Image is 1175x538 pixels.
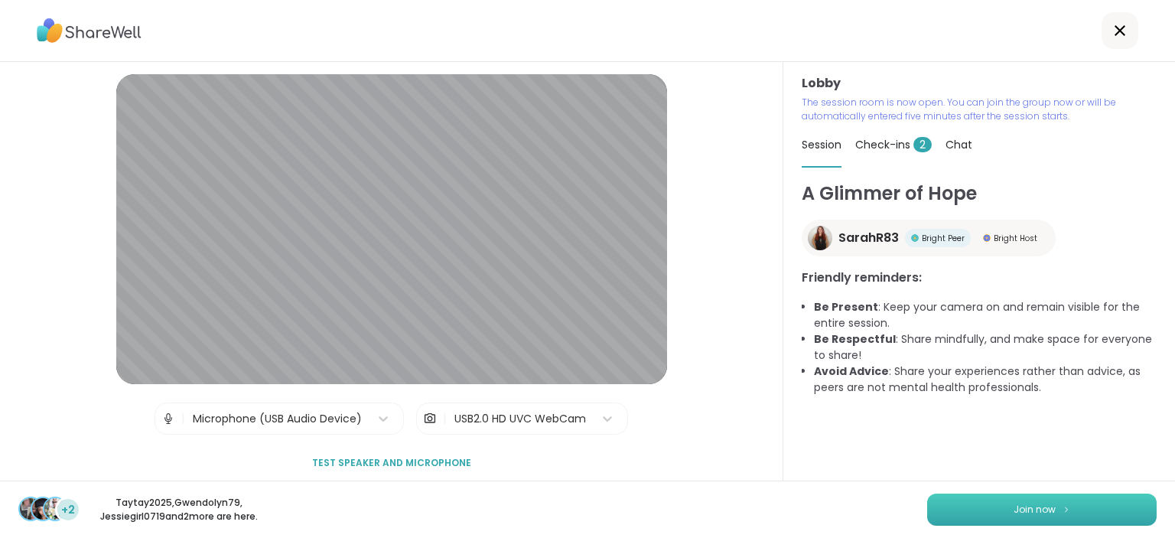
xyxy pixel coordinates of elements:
[983,234,991,242] img: Bright Host
[802,180,1157,207] h1: A Glimmer of Hope
[802,269,1157,287] h3: Friendly reminders:
[855,137,932,152] span: Check-ins
[61,502,75,518] span: +2
[814,331,1157,364] li: : Share mindfully, and make space for everyone to share!
[922,233,965,244] span: Bright Peer
[994,233,1037,244] span: Bright Host
[814,299,1157,331] li: : Keep your camera on and remain visible for the entire session.
[37,13,142,48] img: ShareWell Logo
[312,456,471,470] span: Test speaker and microphone
[32,498,54,520] img: Gwendolyn79
[946,137,972,152] span: Chat
[161,403,175,434] img: Microphone
[814,364,889,379] b: Avoid Advice
[838,229,899,247] span: SarahR83
[193,411,362,427] div: Microphone (USB Audio Device)
[93,496,265,523] p: Taytay2025 , Gwendolyn79 , Jessiegirl0719 and 2 more are here.
[911,234,919,242] img: Bright Peer
[1062,505,1071,514] img: ShareWell Logomark
[814,364,1157,396] li: : Share your experiences rather than advice, as peers are not mental health professionals.
[927,494,1157,526] button: Join now
[802,74,1157,93] h3: Lobby
[443,403,447,434] span: |
[814,299,878,315] b: Be Present
[1014,503,1056,517] span: Join now
[454,411,586,427] div: USB2.0 HD UVC WebCam
[802,220,1056,256] a: SarahR83SarahR83Bright PeerBright PeerBright HostBright Host
[913,137,932,152] span: 2
[181,403,185,434] span: |
[423,403,437,434] img: Camera
[814,331,896,347] b: Be Respectful
[306,447,477,479] button: Test speaker and microphone
[20,498,41,520] img: Taytay2025
[44,498,66,520] img: Jessiegirl0719
[802,137,841,152] span: Session
[802,96,1157,123] p: The session room is now open. You can join the group now or will be automatically entered five mi...
[808,226,832,250] img: SarahR83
